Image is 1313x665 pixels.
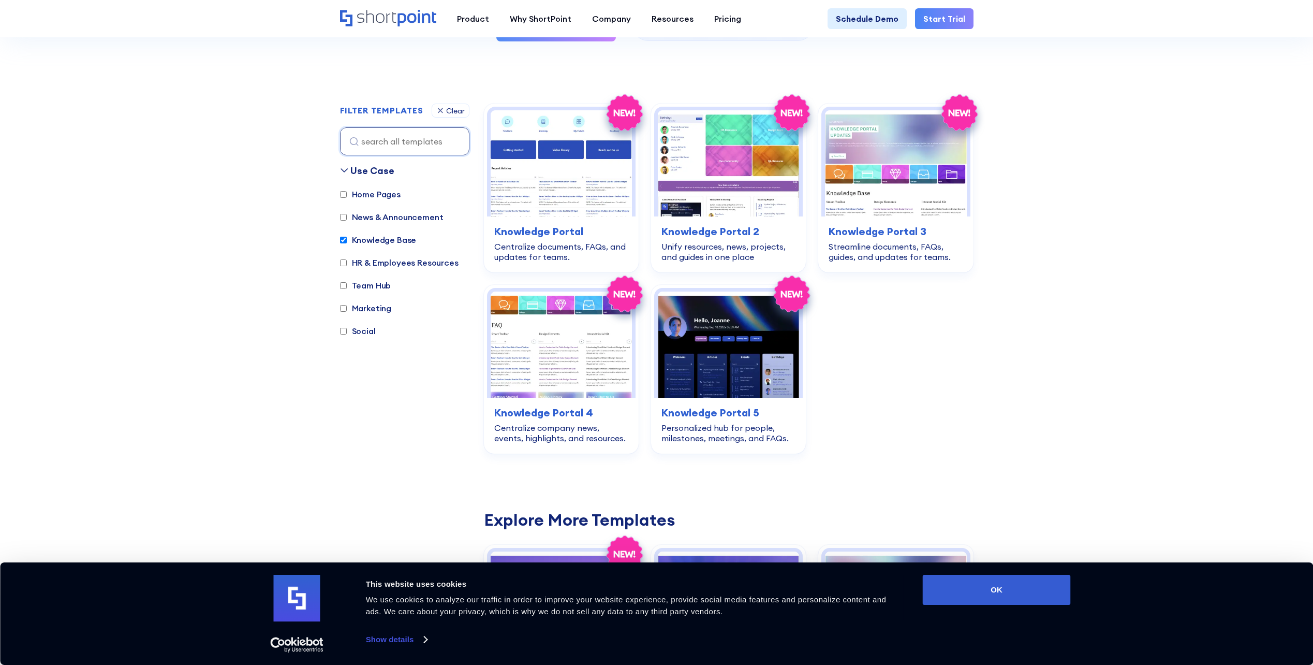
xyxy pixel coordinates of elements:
[661,224,795,239] h3: Knowledge Portal 2
[825,110,966,216] img: Knowledge Portal 3 – Best SharePoint Template For Knowledge Base: Streamline documents, FAQs, gui...
[340,211,444,223] label: News & Announcement
[499,8,582,29] a: Why ShortPoint
[658,292,799,398] img: Knowledge Portal 5 – SharePoint Profile Page: Personalized hub for people, milestones, meetings, ...
[652,12,694,25] div: Resources
[658,552,799,658] img: HR 1 – Human Resources Template: Centralize tools, policies, training, engagement, and news.
[494,405,628,421] h3: Knowledge Portal 4
[829,241,963,262] div: Streamline documents, FAQs, guides, and updates for teams.
[350,164,394,178] div: Use Case
[340,127,469,155] input: search all templates
[340,302,392,314] label: Marketing
[484,104,639,272] a: Knowledge Portal – SharePoint Knowledge Base Template: Centralize documents, FAQs, and updates fo...
[661,241,795,262] div: Unify resources, news, projects, and guides in one place
[340,256,459,269] label: HR & Employees Resources
[340,106,423,115] h2: FILTER TEMPLATES
[661,405,795,421] h3: Knowledge Portal 5
[340,10,436,27] a: Home
[651,285,806,454] a: Knowledge Portal 5 – SharePoint Profile Page: Personalized hub for people, milestones, meetings, ...
[818,104,973,272] a: Knowledge Portal 3 – Best SharePoint Template For Knowledge Base: Streamline documents, FAQs, gui...
[494,423,628,443] div: Centralize company news, events, highlights, and resources.
[510,12,571,25] div: Why ShortPoint
[494,241,628,262] div: Centralize documents, FAQs, and updates for teams.
[714,12,741,25] div: Pricing
[340,259,347,266] input: HR & Employees Resources
[366,578,899,590] div: This website uses cookies
[340,191,347,198] input: Home Pages
[252,637,342,653] a: Usercentrics Cookiebot - opens in a new window
[651,104,806,272] a: Knowledge Portal 2 – SharePoint IT knowledge base Template: Unify resources, news, projects, and ...
[592,12,631,25] div: Company
[366,595,887,616] span: We use cookies to analyze our traffic in order to improve your website experience, provide social...
[661,423,795,443] div: Personalized hub for people, milestones, meetings, and FAQs.
[915,8,973,29] a: Start Trial
[340,188,401,200] label: Home Pages
[923,575,1071,605] button: OK
[457,12,489,25] div: Product
[491,110,632,216] img: Knowledge Portal – SharePoint Knowledge Base Template: Centralize documents, FAQs, and updates fo...
[366,632,427,647] a: Show details
[446,107,465,114] div: Clear
[828,8,907,29] a: Schedule Demo
[494,224,628,239] h3: Knowledge Portal
[340,282,347,289] input: Team Hub
[704,8,751,29] a: Pricing
[825,552,966,658] img: HR 2 - HR Intranet Portal: Central HR hub for search, announcements, events, learning.
[340,305,347,312] input: Marketing
[447,8,499,29] a: Product
[340,237,347,243] input: Knowledge Base
[582,8,641,29] a: Company
[829,224,963,239] h3: Knowledge Portal 3
[484,285,639,454] a: Knowledge Portal 4 – SharePoint Wiki Template: Centralize company news, events, highlights, and r...
[340,279,391,292] label: Team Hub
[340,328,347,335] input: Social
[658,110,799,216] img: Knowledge Portal 2 – SharePoint IT knowledge base Template: Unify resources, news, projects, and ...
[274,575,320,621] img: logo
[340,325,376,337] label: Social
[484,512,973,528] div: Explore More Templates
[491,552,632,658] img: Enterprise 1 – SharePoint Homepage Design: Modern intranet homepage for news, documents, and events.
[641,8,704,29] a: Resources
[340,234,417,246] label: Knowledge Base
[340,214,347,221] input: News & Announcement
[1127,545,1313,665] iframe: Chat Widget
[491,292,632,398] img: Knowledge Portal 4 – SharePoint Wiki Template: Centralize company news, events, highlights, and r...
